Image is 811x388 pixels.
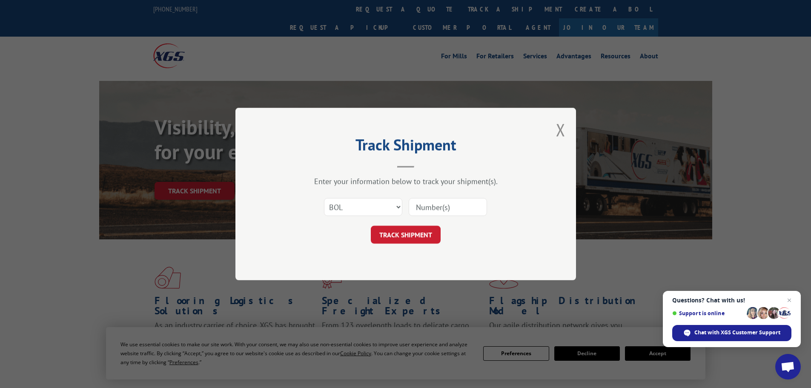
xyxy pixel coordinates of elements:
[371,226,441,244] button: TRACK SHIPMENT
[278,139,533,155] h2: Track Shipment
[672,325,791,341] div: Chat with XGS Customer Support
[775,354,801,379] div: Open chat
[278,176,533,186] div: Enter your information below to track your shipment(s).
[556,118,565,141] button: Close modal
[409,198,487,216] input: Number(s)
[672,310,744,316] span: Support is online
[672,297,791,304] span: Questions? Chat with us!
[784,295,794,305] span: Close chat
[694,329,780,336] span: Chat with XGS Customer Support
